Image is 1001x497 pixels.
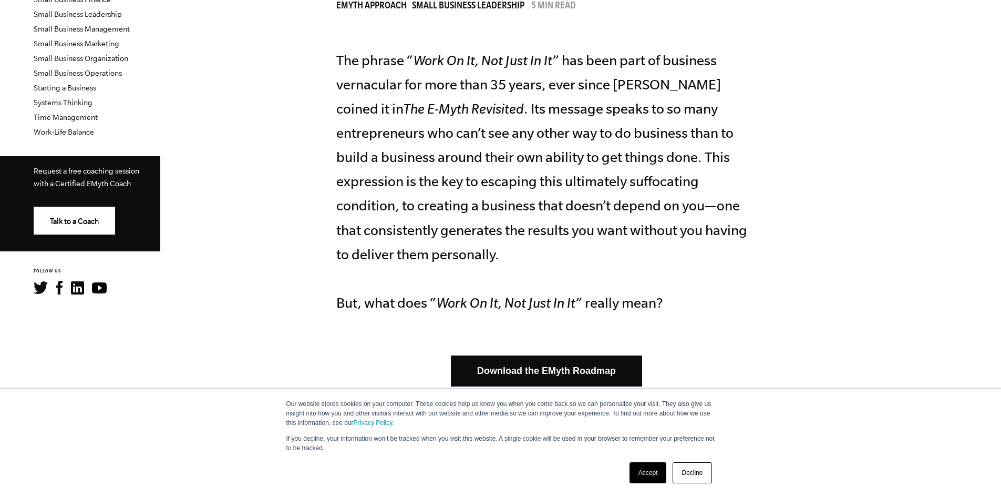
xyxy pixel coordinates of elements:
a: EMyth Approach [336,2,412,12]
a: Talk to a Coach [34,207,115,235]
a: Systems Thinking [34,98,92,107]
img: LinkedIn [71,281,84,295]
p: The phrase “ ” has been part of business vernacular for more than 35 years, ever since [PERSON_NA... [336,48,757,315]
a: Accept [630,462,667,483]
p: Request a free coaching session with a Certified EMyth Coach [34,165,143,190]
img: Facebook [56,281,63,295]
a: Privacy Policy [354,419,393,427]
a: Decline [673,462,711,483]
a: Small Business Leadership [412,2,530,12]
span: Small Business Leadership [412,2,524,12]
span: EMyth Approach [336,2,407,12]
a: Small Business Leadership [34,10,122,18]
img: Twitter [34,281,48,294]
a: Small Business Management [34,25,130,33]
a: Starting a Business [34,84,96,92]
span: Talk to a Coach [50,217,99,226]
a: Small Business Organization [34,54,128,63]
a: Small Business Operations [34,69,122,77]
p: If you decline, your information won’t be tracked when you visit this website. A single cookie wi... [286,434,715,453]
i: Work On It, Not Just In It [437,295,575,310]
h6: FOLLOW US [34,268,160,275]
a: Work-Life Balance [34,128,94,136]
p: 5 min read [531,2,576,12]
i: The E-Myth Revisited [404,101,524,116]
a: Small Business Marketing [34,39,119,48]
a: Download the EMyth Roadmap [451,356,642,387]
a: Time Management [34,113,98,121]
i: Work On It, Not Just In It [414,53,552,68]
img: YouTube [92,282,107,293]
p: Our website stores cookies on your computer. These cookies help us know you when you come back so... [286,399,715,428]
